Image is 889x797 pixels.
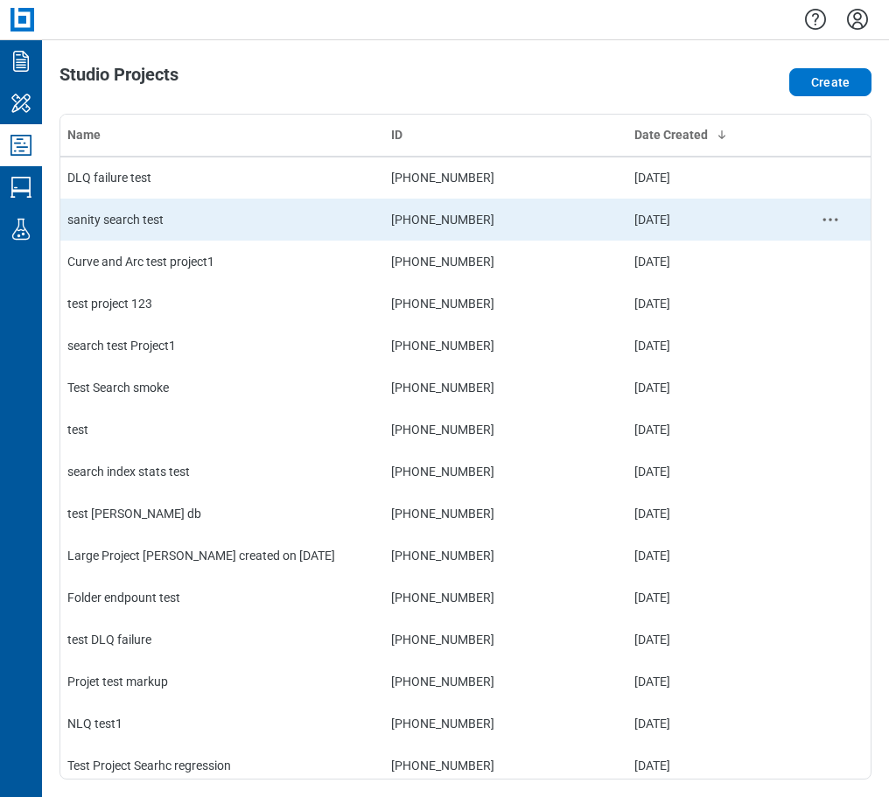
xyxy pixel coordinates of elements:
td: Test Search smoke [60,367,384,409]
td: [DATE] [627,703,789,745]
td: [DATE] [627,367,789,409]
td: [PHONE_NUMBER] [384,493,627,535]
svg: Studio Projects [7,131,35,159]
td: NLQ test1 [60,703,384,745]
div: Date Created [634,126,782,143]
td: [DATE] [627,577,789,619]
td: sanity search test [60,199,384,241]
svg: Documents [7,47,35,75]
td: [DATE] [627,661,789,703]
svg: Labs [7,215,35,243]
button: project-actions-menu [820,209,841,230]
td: [DATE] [627,451,789,493]
td: test [60,409,384,451]
td: [DATE] [627,409,789,451]
td: [PHONE_NUMBER] [384,157,627,199]
td: [PHONE_NUMBER] [384,703,627,745]
td: [PHONE_NUMBER] [384,535,627,577]
td: [DATE] [627,241,789,283]
td: [PHONE_NUMBER] [384,283,627,325]
td: Projet test markup [60,661,384,703]
td: [DATE] [627,325,789,367]
td: [DATE] [627,535,789,577]
button: Create [789,68,871,96]
td: [PHONE_NUMBER] [384,451,627,493]
svg: My Workspace [7,89,35,117]
td: Large Project [PERSON_NAME] created on [DATE] [60,535,384,577]
td: [PHONE_NUMBER] [384,199,627,241]
td: [PHONE_NUMBER] [384,661,627,703]
td: [PHONE_NUMBER] [384,577,627,619]
td: [DATE] [627,283,789,325]
td: [PHONE_NUMBER] [384,241,627,283]
div: ID [391,126,620,143]
td: search test Project1 [60,325,384,367]
button: Settings [843,4,871,34]
td: Test Project Searhc regression [60,745,384,787]
td: [PHONE_NUMBER] [384,409,627,451]
td: Curve and Arc test project1 [60,241,384,283]
td: Folder endpount test [60,577,384,619]
svg: Studio Sessions [7,173,35,201]
td: DLQ failure test [60,157,384,199]
td: [PHONE_NUMBER] [384,745,627,787]
td: test DLQ failure [60,619,384,661]
td: [DATE] [627,745,789,787]
td: [DATE] [627,199,789,241]
td: test project 123 [60,283,384,325]
h1: Studio Projects [59,65,178,93]
td: [PHONE_NUMBER] [384,325,627,367]
td: [DATE] [627,493,789,535]
td: [PHONE_NUMBER] [384,619,627,661]
td: [DATE] [627,619,789,661]
div: Name [67,126,377,143]
td: [DATE] [627,157,789,199]
td: search index stats test [60,451,384,493]
td: [PHONE_NUMBER] [384,367,627,409]
td: test [PERSON_NAME] db [60,493,384,535]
